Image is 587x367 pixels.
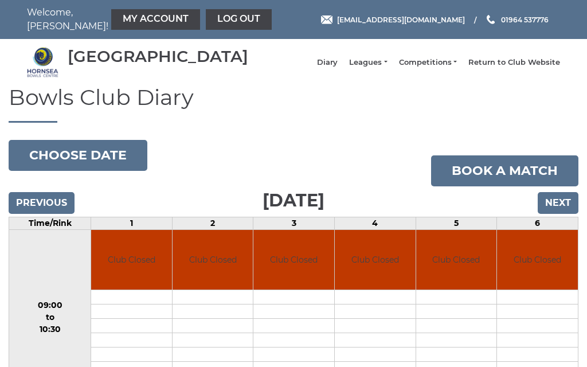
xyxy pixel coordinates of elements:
[431,155,578,186] a: Book a match
[253,230,334,290] td: Club Closed
[172,217,253,229] td: 2
[538,192,578,214] input: Next
[485,14,549,25] a: Phone us 01964 537776
[335,217,416,229] td: 4
[321,15,332,24] img: Email
[91,217,173,229] td: 1
[349,57,387,68] a: Leagues
[317,57,338,68] a: Diary
[487,15,495,24] img: Phone us
[321,14,465,25] a: Email [EMAIL_ADDRESS][DOMAIN_NAME]
[335,230,416,290] td: Club Closed
[173,230,253,290] td: Club Closed
[27,46,58,78] img: Hornsea Bowls Centre
[27,6,239,33] nav: Welcome, [PERSON_NAME]!
[9,192,75,214] input: Previous
[468,57,560,68] a: Return to Club Website
[416,230,497,290] td: Club Closed
[253,217,335,229] td: 3
[9,85,578,123] h1: Bowls Club Diary
[68,48,248,65] div: [GEOGRAPHIC_DATA]
[9,140,147,171] button: Choose date
[206,9,272,30] a: Log out
[111,9,200,30] a: My Account
[497,230,578,290] td: Club Closed
[337,15,465,24] span: [EMAIL_ADDRESS][DOMAIN_NAME]
[416,217,497,229] td: 5
[9,217,91,229] td: Time/Rink
[399,57,457,68] a: Competitions
[501,15,549,24] span: 01964 537776
[91,230,172,290] td: Club Closed
[497,217,578,229] td: 6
